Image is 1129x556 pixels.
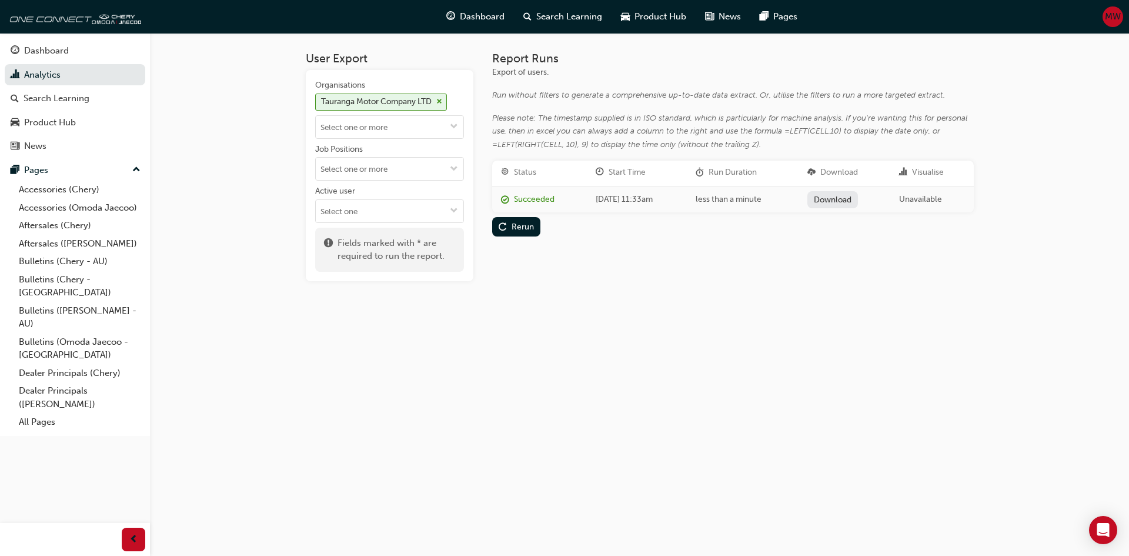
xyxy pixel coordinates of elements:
span: car-icon [11,118,19,128]
button: MW [1103,6,1123,27]
a: Accessories (Omoda Jaecoo) [14,199,145,217]
span: down-icon [450,165,458,175]
div: Rerun [512,222,534,232]
div: less than a minute [696,193,790,207]
button: toggle menu [445,200,463,222]
button: DashboardAnalyticsSearch LearningProduct HubNews [5,38,145,159]
input: OrganisationsTauranga Motor Company LTDcross-icontoggle menu [316,116,463,138]
a: Download [807,191,859,208]
span: search-icon [523,9,532,24]
a: Search Learning [5,88,145,109]
div: Dashboard [24,44,69,58]
div: News [24,139,46,153]
span: replay-icon [499,223,507,233]
div: Tauranga Motor Company LTD [321,95,432,109]
h3: User Export [306,52,473,65]
a: Bulletins (Omoda Jaecoo - [GEOGRAPHIC_DATA]) [14,333,145,364]
span: target-icon [501,168,509,178]
span: chart-icon [899,168,907,178]
div: Organisations [315,79,365,91]
a: Product Hub [5,112,145,134]
span: chart-icon [11,70,19,81]
span: prev-icon [129,532,138,547]
div: Open Intercom Messenger [1089,516,1117,544]
a: News [5,135,145,157]
span: down-icon [450,122,458,132]
span: Export of users. [492,67,549,77]
div: Succeeded [514,193,555,207]
span: news-icon [11,141,19,152]
span: MW [1105,10,1121,24]
div: Status [514,166,536,179]
div: Start Time [609,166,646,179]
div: Pages [24,164,48,177]
span: Unavailable [899,194,942,204]
span: Pages [773,10,797,24]
span: up-icon [132,162,141,178]
a: news-iconNews [696,5,750,29]
a: Dealer Principals (Chery) [14,364,145,382]
button: toggle menu [445,116,463,138]
span: Search Learning [536,10,602,24]
a: Dashboard [5,40,145,62]
span: exclaim-icon [324,237,333,263]
div: [DATE] 11:33am [596,193,678,207]
span: News [719,10,741,24]
a: Analytics [5,64,145,86]
span: clock-icon [596,168,604,178]
h3: Report Runs [492,52,974,65]
input: Job Positionstoggle menu [316,158,463,180]
button: toggle menu [445,158,463,180]
span: guage-icon [446,9,455,24]
span: download-icon [807,168,816,178]
span: search-icon [11,94,19,104]
div: Visualise [912,166,944,179]
a: pages-iconPages [750,5,807,29]
a: guage-iconDashboard [437,5,514,29]
a: Bulletins (Chery - AU) [14,252,145,271]
span: duration-icon [696,168,704,178]
span: down-icon [450,207,458,217]
span: pages-icon [760,9,769,24]
span: Fields marked with * are required to run the report. [338,237,455,263]
a: Accessories (Chery) [14,181,145,199]
span: car-icon [621,9,630,24]
a: Aftersales (Chery) [14,217,145,235]
img: oneconnect [6,5,141,28]
span: news-icon [705,9,714,24]
span: guage-icon [11,46,19,56]
a: Aftersales ([PERSON_NAME]) [14,235,145,253]
span: pages-icon [11,165,19,176]
a: Dealer Principals ([PERSON_NAME]) [14,382,145,413]
div: Please note: The timestamp supplied is in ISO standard, which is particularly for machine analysi... [492,112,974,152]
div: Run Duration [709,166,757,179]
span: Product Hub [634,10,686,24]
div: Run without filters to generate a comprehensive up-to-date data extract. Or, utilise the filters ... [492,89,974,102]
div: Download [820,166,858,179]
button: Pages [5,159,145,181]
div: Product Hub [24,116,76,129]
a: car-iconProduct Hub [612,5,696,29]
span: Dashboard [460,10,505,24]
div: Search Learning [24,92,89,105]
a: search-iconSearch Learning [514,5,612,29]
span: cross-icon [436,98,442,105]
a: All Pages [14,413,145,431]
div: Job Positions [315,144,363,155]
a: Bulletins (Chery - [GEOGRAPHIC_DATA]) [14,271,145,302]
span: report_succeeded-icon [501,195,509,205]
a: Bulletins ([PERSON_NAME] - AU) [14,302,145,333]
button: Rerun [492,217,541,237]
input: Active usertoggle menu [316,200,463,222]
div: Active user [315,185,355,197]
